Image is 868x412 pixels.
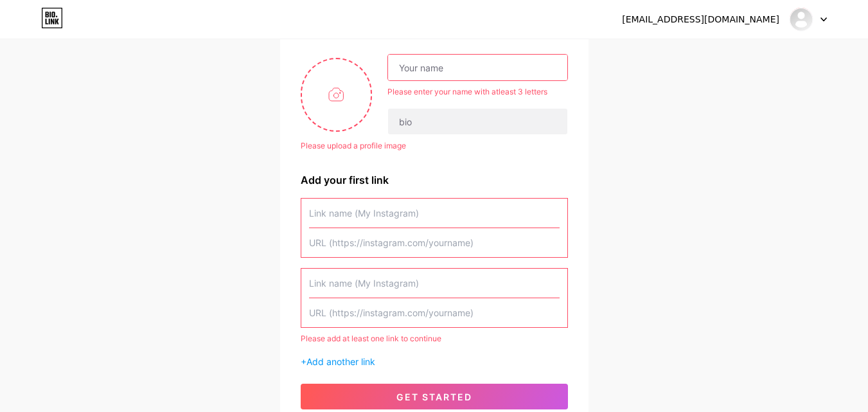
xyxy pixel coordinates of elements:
[388,109,567,134] input: bio
[309,199,560,228] input: Link name (My Instagram)
[301,140,568,152] div: Please upload a profile image
[789,7,813,31] img: kmkk
[301,355,568,368] div: +
[306,356,375,367] span: Add another link
[309,269,560,298] input: Link name (My Instagram)
[387,86,567,98] div: Please enter your name with atleast 3 letters
[309,228,560,257] input: URL (https://instagram.com/yourname)
[301,172,568,188] div: Add your first link
[301,333,568,345] div: Please add at least one link to continue
[309,298,560,327] input: URL (https://instagram.com/yourname)
[388,55,567,80] input: Your name
[396,391,472,402] span: get started
[622,13,779,26] div: [EMAIL_ADDRESS][DOMAIN_NAME]
[301,384,568,409] button: get started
